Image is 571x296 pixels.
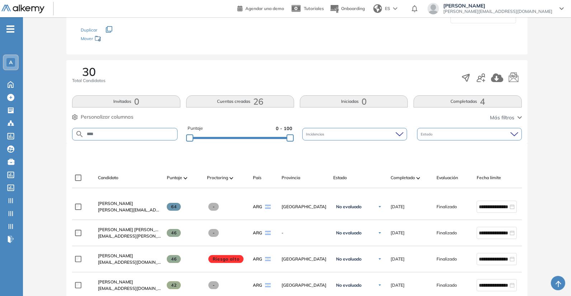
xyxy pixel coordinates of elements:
[230,177,233,179] img: [missing "en.ARROW_ALT" translation]
[167,175,182,181] span: Puntaje
[333,175,347,181] span: Estado
[265,283,271,287] img: ARG
[245,6,284,11] span: Agendar una demo
[490,114,515,121] span: Más filtros
[436,230,457,236] span: Finalizado
[98,253,161,259] a: [PERSON_NAME]
[535,262,571,296] iframe: Chat Widget
[378,283,382,287] img: Ícono de flecha
[416,177,420,179] img: [missing "en.ARROW_ALT" translation]
[72,95,180,108] button: Invitados0
[385,5,390,12] span: ES
[282,256,327,262] span: [GEOGRAPHIC_DATA]
[98,227,169,232] span: [PERSON_NAME] [PERSON_NAME]
[276,125,292,132] span: 0 - 100
[265,257,271,261] img: ARG
[393,7,397,10] img: arrow
[378,205,382,209] img: Ícono de flecha
[336,204,362,210] span: No evaluado
[341,6,365,11] span: Onboarding
[436,175,458,181] span: Evaluación
[81,33,152,46] div: Mover
[98,233,161,239] span: [EMAIL_ADDRESS][PERSON_NAME][DOMAIN_NAME]
[167,229,181,237] span: 46
[378,257,382,261] img: Ícono de flecha
[391,282,405,288] span: [DATE]
[188,125,203,132] span: Puntaje
[208,229,219,237] span: -
[265,205,271,209] img: ARG
[253,175,261,181] span: País
[98,259,161,266] span: [EMAIL_ADDRESS][DOMAIN_NAME]
[414,95,522,108] button: Completadas4
[253,256,262,262] span: ARG
[336,282,362,288] span: No evaluado
[391,204,405,210] span: [DATE]
[436,256,457,262] span: Finalizado
[6,28,14,30] i: -
[167,281,181,289] span: 42
[208,281,219,289] span: -
[282,230,327,236] span: -
[237,4,284,12] a: Agendar una demo
[265,231,271,235] img: ARG
[75,130,84,139] img: SEARCH_ALT
[98,200,161,207] a: [PERSON_NAME]
[306,132,326,137] span: Incidencias
[167,255,181,263] span: 46
[282,204,327,210] span: [GEOGRAPHIC_DATA]
[300,95,408,108] button: Iniciadas0
[98,279,161,285] a: [PERSON_NAME]
[207,175,228,181] span: Proctoring
[421,132,434,137] span: Estado
[378,231,382,235] img: Ícono de flecha
[98,175,118,181] span: Candidato
[391,175,415,181] span: Completado
[81,113,133,121] span: Personalizar columnas
[98,285,161,292] span: [EMAIL_ADDRESS][DOMAIN_NAME]
[72,113,133,121] button: Personalizar columnas
[436,282,457,288] span: Finalizado
[443,3,552,9] span: [PERSON_NAME]
[417,128,522,140] div: Estado
[253,230,262,236] span: ARG
[9,59,13,65] span: A
[98,201,133,206] span: [PERSON_NAME]
[72,77,105,84] span: Total Candidatos
[330,1,365,16] button: Onboarding
[373,4,382,13] img: world
[98,279,133,285] span: [PERSON_NAME]
[490,114,522,121] button: Más filtros
[391,256,405,262] span: [DATE]
[443,9,552,14] span: [PERSON_NAME][EMAIL_ADDRESS][DOMAIN_NAME]
[282,282,327,288] span: [GEOGRAPHIC_DATA]
[184,177,187,179] img: [missing "en.ARROW_ALT" translation]
[208,255,244,263] span: Riesgo alto
[436,204,457,210] span: Finalizado
[336,230,362,236] span: No evaluado
[186,95,294,108] button: Cuentas creadas26
[477,175,501,181] span: Fecha límite
[98,207,161,213] span: [PERSON_NAME][EMAIL_ADDRESS][DOMAIN_NAME]
[253,204,262,210] span: ARG
[82,66,96,77] span: 30
[336,256,362,262] span: No evaluado
[282,175,300,181] span: Provincia
[253,282,262,288] span: ARG
[98,253,133,258] span: [PERSON_NAME]
[208,203,219,211] span: -
[304,6,324,11] span: Tutoriales
[1,5,44,14] img: Logo
[167,203,181,211] span: 64
[81,27,97,33] span: Duplicar
[98,226,161,233] a: [PERSON_NAME] [PERSON_NAME]
[391,230,405,236] span: [DATE]
[302,128,407,140] div: Incidencias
